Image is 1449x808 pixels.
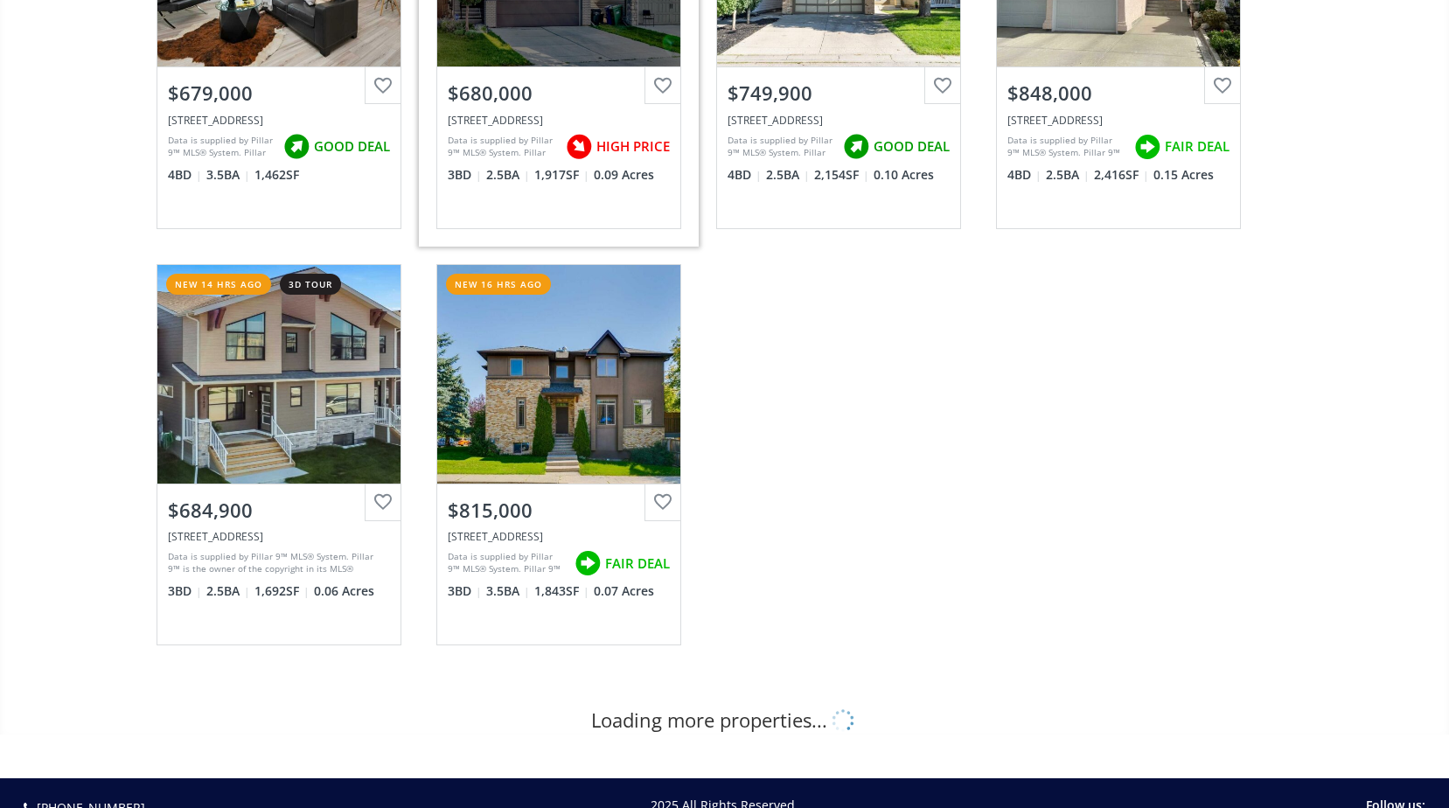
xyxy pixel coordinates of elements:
[814,166,869,184] span: 2,154 SF
[1094,166,1149,184] span: 2,416 SF
[254,166,299,184] span: 1,462 SF
[728,134,834,160] div: Data is supplied by Pillar 9™ MLS® System. Pillar 9™ is the owner of the copyright in its MLS® Sy...
[168,80,390,107] div: $679,000
[314,582,374,600] span: 0.06 Acres
[839,129,874,164] img: rating icon
[448,113,670,128] div: 114 Walgrove Green SE, Calgary, AB T2X 2H9
[874,166,934,184] span: 0.10 Acres
[594,166,654,184] span: 0.09 Acres
[594,582,654,600] span: 0.07 Acres
[1130,129,1165,164] img: rating icon
[534,582,589,600] span: 1,843 SF
[448,550,566,576] div: Data is supplied by Pillar 9™ MLS® System. Pillar 9™ is the owner of the copyright in its MLS® Sy...
[448,582,482,600] span: 3 BD
[1007,80,1230,107] div: $848,000
[139,247,419,663] a: new 14 hrs ago3d tour$684,900[STREET_ADDRESS]Data is supplied by Pillar 9™ MLS® System. Pillar 9™...
[534,166,589,184] span: 1,917 SF
[448,80,670,107] div: $680,000
[448,166,482,184] span: 3 BD
[874,137,950,156] span: GOOD DEAL
[168,582,202,600] span: 3 BD
[419,247,699,663] a: new 16 hrs ago$815,000[STREET_ADDRESS]Data is supplied by Pillar 9™ MLS® System. Pillar 9™ is the...
[1046,166,1090,184] span: 2.5 BA
[561,129,596,164] img: rating icon
[1165,137,1230,156] span: FAIR DEAL
[254,582,310,600] span: 1,692 SF
[728,113,950,128] div: 33 Sundown Close SE, Calgary, AB T2X2X3
[448,134,557,160] div: Data is supplied by Pillar 9™ MLS® System. Pillar 9™ is the owner of the copyright in its MLS® Sy...
[168,113,390,128] div: 1523 20 Avenue NW #2, Calgary, AB T2M 1G7
[570,546,605,581] img: rating icon
[168,134,275,160] div: Data is supplied by Pillar 9™ MLS® System. Pillar 9™ is the owner of the copyright in its MLS® Sy...
[279,129,314,164] img: rating icon
[596,137,670,156] span: HIGH PRICE
[486,582,530,600] span: 3.5 BA
[206,166,250,184] span: 3.5 BA
[448,497,670,524] div: $815,000
[168,497,390,524] div: $684,900
[1007,166,1041,184] span: 4 BD
[766,166,810,184] span: 2.5 BA
[605,554,670,573] span: FAIR DEAL
[728,166,762,184] span: 4 BD
[168,550,386,576] div: Data is supplied by Pillar 9™ MLS® System. Pillar 9™ is the owner of the copyright in its MLS® Sy...
[1007,113,1230,128] div: 75 Hampstead Way NW, Calgary, AB T3A 6E5
[728,80,950,107] div: $749,900
[206,582,250,600] span: 2.5 BA
[168,529,390,544] div: 547 Rowmont Boulevard NW, Calgary, AB T3L0G4
[591,707,859,734] div: Loading more properties...
[314,137,390,156] span: GOOD DEAL
[1007,134,1125,160] div: Data is supplied by Pillar 9™ MLS® System. Pillar 9™ is the owner of the copyright in its MLS® Sy...
[486,166,530,184] span: 2.5 BA
[168,166,202,184] span: 4 BD
[448,529,670,544] div: 3306 21 Street SW, Calgary, AB T2T6R1
[1153,166,1214,184] span: 0.15 Acres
